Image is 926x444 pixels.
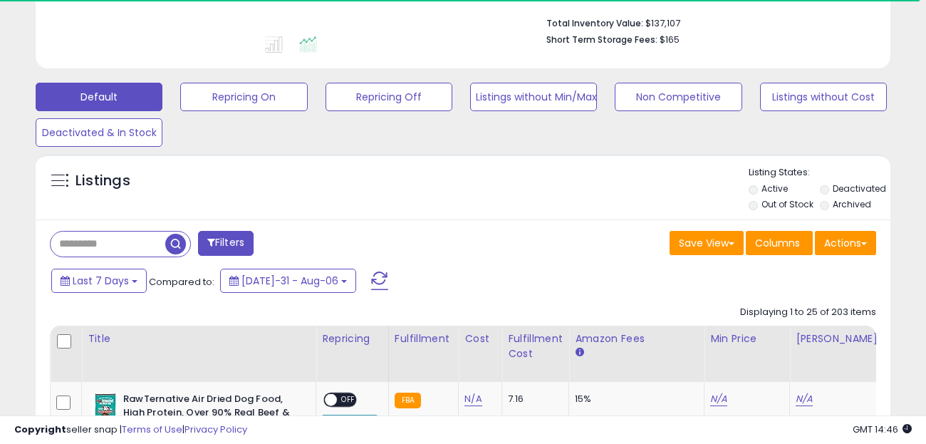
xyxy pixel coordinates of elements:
[755,236,800,250] span: Columns
[746,231,813,255] button: Columns
[796,331,880,346] div: [PERSON_NAME]
[546,33,657,46] b: Short Term Storage Fees:
[740,306,876,319] div: Displaying 1 to 25 of 203 items
[76,171,130,191] h5: Listings
[575,393,693,406] div: 15%
[36,118,162,147] button: Deactivated & In Stock
[184,423,247,436] a: Privacy Policy
[833,198,871,210] label: Archived
[546,14,865,31] li: $137,107
[508,393,558,406] div: 7.16
[220,269,356,293] button: [DATE]-31 - Aug-06
[337,394,360,406] span: OFF
[198,231,254,256] button: Filters
[51,269,147,293] button: Last 7 Days
[395,393,421,408] small: FBA
[660,33,680,46] span: $165
[326,83,452,111] button: Repricing Off
[464,392,482,406] a: N/A
[749,166,890,180] p: Listing States:
[575,331,698,346] div: Amazon Fees
[149,275,214,289] span: Compared to:
[546,17,643,29] b: Total Inventory Value:
[710,331,784,346] div: Min Price
[833,182,886,195] label: Deactivated
[575,346,583,359] small: Amazon Fees.
[88,331,310,346] div: Title
[760,83,887,111] button: Listings without Cost
[464,331,496,346] div: Cost
[14,423,66,436] strong: Copyright
[395,331,452,346] div: Fulfillment
[322,331,383,346] div: Repricing
[14,423,247,437] div: seller snap | |
[670,231,744,255] button: Save View
[241,274,338,288] span: [DATE]-31 - Aug-06
[73,274,129,288] span: Last 7 Days
[761,182,788,195] label: Active
[122,423,182,436] a: Terms of Use
[796,392,813,406] a: N/A
[815,231,876,255] button: Actions
[710,392,727,406] a: N/A
[91,393,120,421] img: 41tLAl8ZPZL._SL40_.jpg
[508,331,563,361] div: Fulfillment Cost
[36,83,162,111] button: Default
[615,83,742,111] button: Non Competitive
[853,423,912,436] span: 2025-08-14 14:46 GMT
[470,83,597,111] button: Listings without Min/Max
[761,198,813,210] label: Out of Stock
[180,83,307,111] button: Repricing On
